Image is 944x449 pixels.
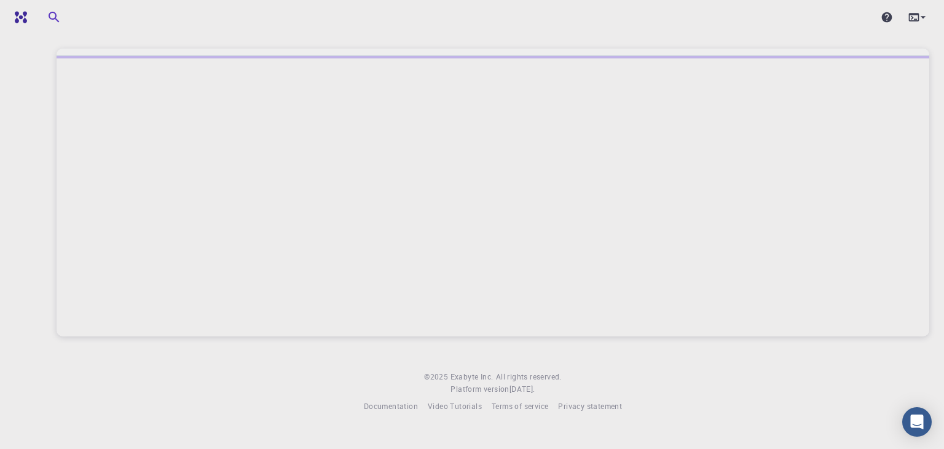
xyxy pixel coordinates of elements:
div: Open Intercom Messenger [902,407,932,437]
span: Terms of service [492,401,548,411]
span: All rights reserved. [496,371,562,383]
a: Privacy statement [558,400,622,413]
span: Platform version [450,383,509,395]
a: Documentation [364,400,418,413]
span: [DATE] . [509,384,535,394]
span: © 2025 [424,371,450,383]
a: [DATE]. [509,383,535,395]
span: Video Tutorials [428,401,482,411]
span: Privacy statement [558,401,622,411]
a: Video Tutorials [428,400,482,413]
a: Terms of service [492,400,548,413]
a: Exabyte Inc. [450,371,494,383]
span: Exabyte Inc. [450,372,494,381]
img: logo [10,11,27,23]
span: Documentation [364,401,418,411]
